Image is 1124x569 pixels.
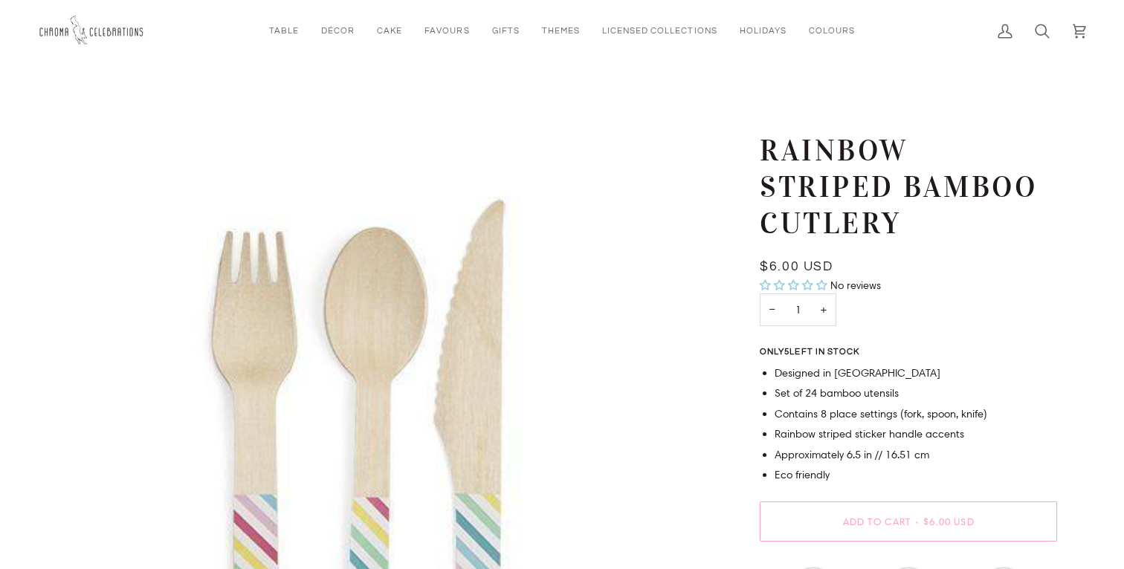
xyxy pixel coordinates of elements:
[784,348,789,356] span: 5
[760,348,866,357] span: Only left in stock
[542,25,580,37] span: Themes
[760,293,836,327] input: Quantity
[923,516,975,527] span: $6.00 USD
[492,25,520,37] span: Gifts
[760,133,1046,241] h1: Rainbow Striped Bamboo Cutlery
[602,25,717,37] span: Licensed Collections
[740,25,787,37] span: Holidays
[321,25,355,37] span: Décor
[760,501,1057,542] button: Add to Cart
[377,25,402,37] span: Cake
[775,426,1057,443] li: Rainbow striped sticker handle accents
[760,293,784,327] button: Decrease quantity
[911,516,924,527] span: •
[775,406,1057,423] li: Contains 8 place settings (fork, spoon, knife)
[269,25,299,37] span: Table
[775,467,1057,484] li: Eco friendly
[37,11,149,51] img: Chroma Celebrations
[760,260,833,273] span: $6.00 USD
[843,516,911,527] span: Add to Cart
[809,25,855,37] span: Colours
[775,447,1057,464] li: Approximately 6.5 in // 16.51 cm
[424,25,469,37] span: Favours
[775,386,1057,402] li: Set of 24 bamboo utensils
[775,365,1057,382] li: Designed in [GEOGRAPHIC_DATA]
[830,279,881,292] span: No reviews
[811,293,836,327] button: Increase quantity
